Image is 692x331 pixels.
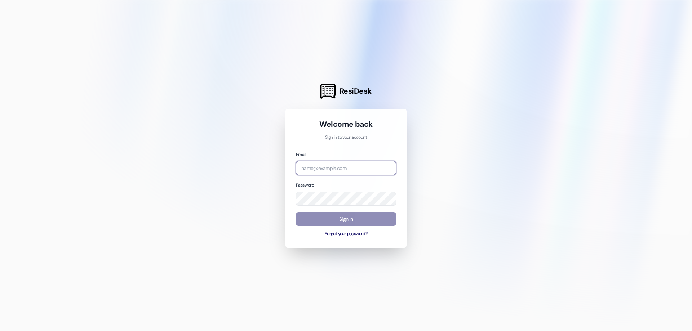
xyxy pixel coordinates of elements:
h1: Welcome back [296,119,396,129]
span: ResiDesk [340,86,372,96]
button: Sign In [296,212,396,226]
label: Password [296,182,314,188]
input: name@example.com [296,161,396,175]
img: ResiDesk Logo [320,84,336,99]
p: Sign in to your account [296,134,396,141]
label: Email [296,152,306,157]
button: Forgot your password? [296,231,396,237]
